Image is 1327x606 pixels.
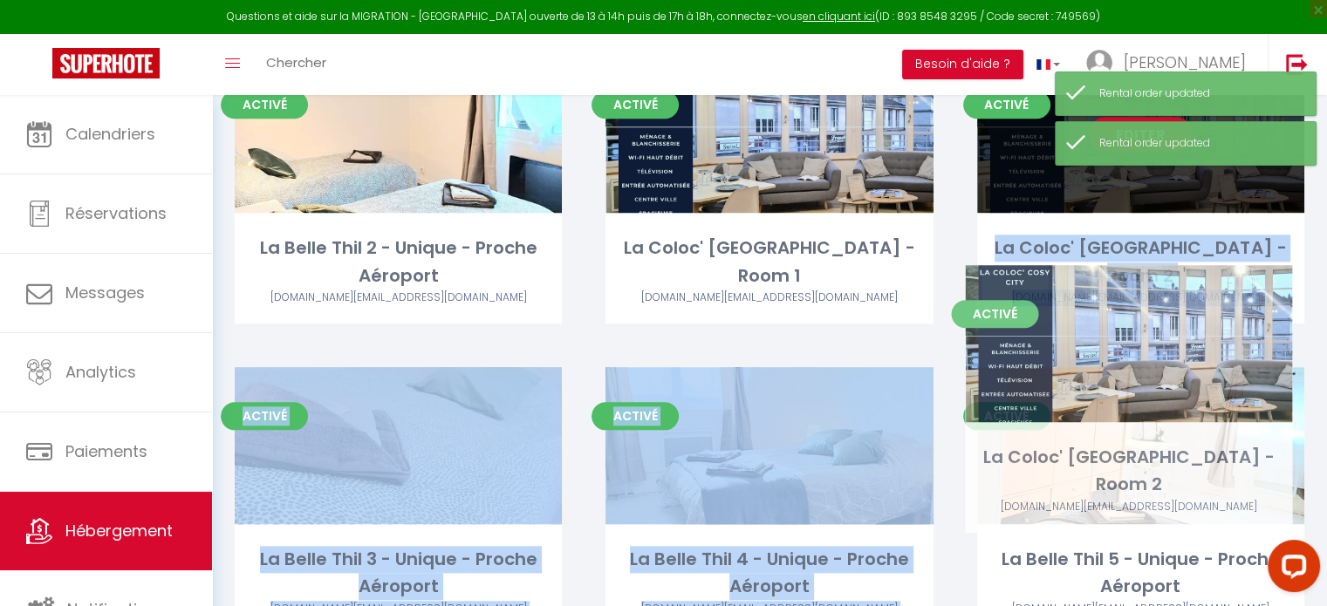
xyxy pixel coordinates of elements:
[1099,85,1298,102] div: Rental order updated
[52,48,160,78] img: Super Booking
[605,235,933,289] div: La Coloc' [GEOGRAPHIC_DATA] - Room 1
[963,402,1050,430] span: Activé
[221,402,308,430] span: Activé
[235,546,562,601] div: La Belle Thil 3 - Unique - Proche Aéroport
[803,9,875,24] a: en cliquant ici
[605,289,933,306] div: Airbnb
[65,123,155,145] span: Calendriers
[346,428,451,463] a: Editer
[266,53,326,71] span: Chercher
[902,50,1023,79] button: Besoin d'aide ?
[1124,51,1246,73] span: [PERSON_NAME]
[963,91,1050,119] span: Activé
[1086,50,1112,76] img: ...
[592,91,679,119] span: Activé
[717,117,822,152] a: Editer
[1099,135,1298,152] div: Rental order updated
[1088,117,1193,152] a: Editer
[605,546,933,601] div: La Belle Thil 4 - Unique - Proche Aéroport
[1088,428,1193,463] a: Editer
[65,282,145,303] span: Messages
[253,34,339,95] a: Chercher
[235,289,562,306] div: Airbnb
[1286,53,1308,75] img: logout
[65,520,173,541] span: Hébergement
[1254,533,1327,606] iframe: LiveChat chat widget
[977,289,1304,306] div: Airbnb
[977,546,1304,601] div: La Belle Thil 5 - Unique - Proche Aéroport
[717,428,822,463] a: Editer
[65,202,167,224] span: Réservations
[592,402,679,430] span: Activé
[65,440,147,462] span: Paiements
[346,117,451,152] a: Editer
[221,91,308,119] span: Activé
[977,235,1304,289] div: La Coloc' [GEOGRAPHIC_DATA] - Room 2
[235,235,562,289] div: La Belle Thil 2 - Unique - Proche Aéroport
[65,361,136,383] span: Analytics
[1073,34,1268,95] a: ... [PERSON_NAME]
